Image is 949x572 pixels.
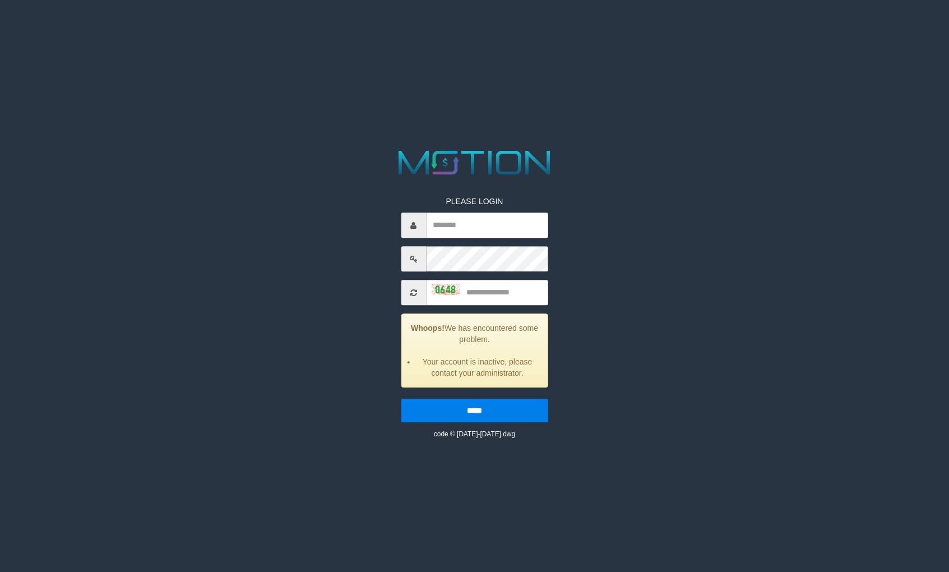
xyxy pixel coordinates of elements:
[401,196,548,207] p: PLEASE LOGIN
[401,314,548,388] div: We has encountered some problem.
[411,324,445,333] strong: Whoops!
[434,431,515,439] small: code © [DATE]-[DATE] dwg
[391,146,557,179] img: MOTION_logo.png
[432,284,460,295] img: captcha
[415,357,539,379] li: Your account is inactive, please contact your administrator.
